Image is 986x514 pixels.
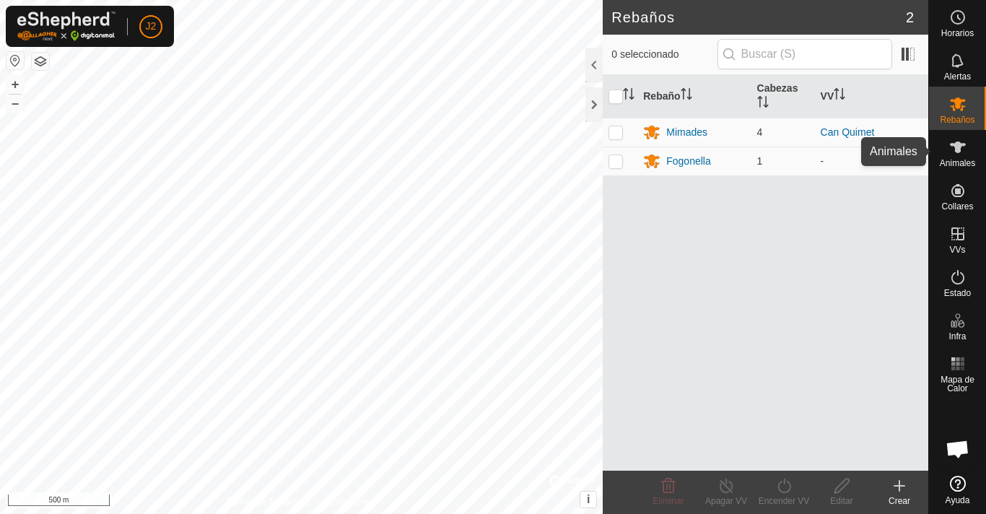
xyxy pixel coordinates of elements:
[944,72,971,81] span: Alertas
[6,95,24,112] button: –
[6,76,24,93] button: +
[755,495,813,508] div: Encender VV
[653,496,684,506] span: Eliminar
[623,90,634,102] p-sorticon: Activar para ordenar
[936,427,980,471] a: Obre el xat
[944,289,971,297] span: Estado
[6,52,24,69] button: Restablecer Mapa
[813,495,871,508] div: Editar
[146,19,157,34] span: J2
[227,495,310,508] a: Política de Privacidad
[757,155,763,167] span: 1
[587,493,590,505] span: i
[611,47,717,62] span: 0 seleccionado
[834,90,845,102] p-sorticon: Activar para ordenar
[751,75,815,118] th: Cabezas
[940,116,974,124] span: Rebaños
[940,159,975,167] span: Animales
[906,6,914,28] span: 2
[941,29,974,38] span: Horarios
[948,332,966,341] span: Infra
[941,202,973,211] span: Collares
[757,98,769,110] p-sorticon: Activar para ordenar
[717,39,892,69] input: Buscar (S)
[949,245,965,254] span: VVs
[929,470,986,510] a: Ayuda
[821,126,875,138] a: Can Quimet
[681,90,692,102] p-sorticon: Activar para ordenar
[946,496,970,505] span: Ayuda
[666,125,707,140] div: Mimades
[637,75,751,118] th: Rebaño
[933,375,982,393] span: Mapa de Calor
[815,75,928,118] th: VV
[871,495,928,508] div: Crear
[815,147,928,175] td: -
[17,12,115,41] img: Logo Gallagher
[32,53,49,70] button: Capas del Mapa
[757,126,763,138] span: 4
[328,495,376,508] a: Contáctenos
[697,495,755,508] div: Apagar VV
[611,9,906,26] h2: Rebaños
[580,492,596,508] button: i
[666,154,711,169] div: Fogonella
